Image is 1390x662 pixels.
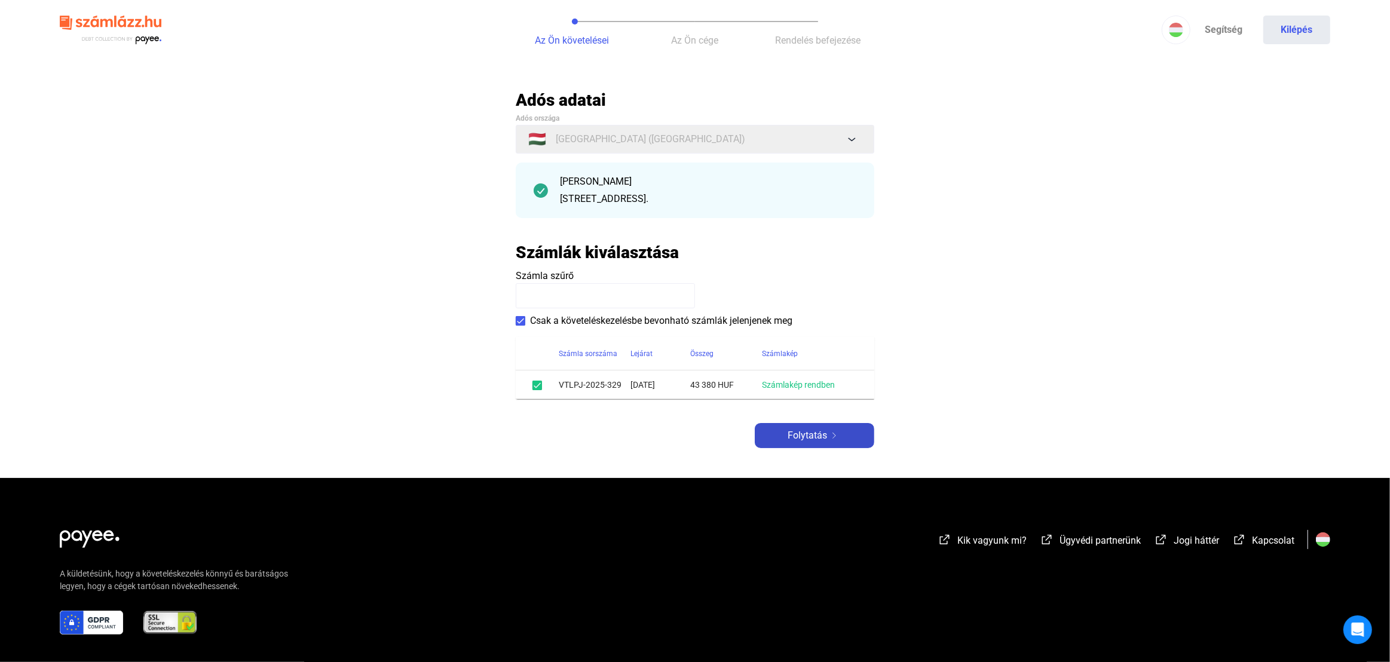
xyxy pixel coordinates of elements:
[1343,615,1372,644] div: Open Intercom Messenger
[690,347,762,361] div: Összeg
[690,347,714,361] div: Összeg
[672,35,719,46] span: Az Ön cége
[630,347,653,361] div: Lejárat
[957,535,1027,546] span: Kik vagyunk mi?
[630,347,690,361] div: Lejárat
[762,347,860,361] div: Számlakép
[1040,534,1054,545] img: external-link-white
[938,537,1027,548] a: external-link-whiteKik vagyunk mi?
[60,11,161,50] img: szamlazzhu-logo
[559,347,630,361] div: Számla sorszáma
[1252,535,1294,546] span: Kapcsolat
[762,347,798,361] div: Számlakép
[528,132,546,146] span: 🇭🇺
[60,611,123,635] img: gdpr
[827,433,841,439] img: arrow-right-white
[1169,23,1183,37] img: HU
[534,183,548,198] img: checkmark-darker-green-circle
[788,428,827,443] span: Folytatás
[559,347,617,361] div: Számla sorszáma
[1190,16,1257,44] a: Segítség
[938,534,952,545] img: external-link-white
[755,423,874,448] button: Folytatásarrow-right-white
[1174,535,1219,546] span: Jogi háttér
[560,192,856,206] div: [STREET_ADDRESS].
[142,611,198,635] img: ssl
[516,270,574,281] span: Számla szűrő
[690,370,762,399] td: 43 380 HUF
[1232,537,1294,548] a: external-link-whiteKapcsolat
[762,380,835,390] a: Számlakép rendben
[776,35,861,46] span: Rendelés befejezése
[516,125,874,154] button: 🇭🇺[GEOGRAPHIC_DATA] ([GEOGRAPHIC_DATA])
[530,314,792,328] span: Csak a követeléskezelésbe bevonható számlák jelenjenek meg
[1154,534,1168,545] img: external-link-white
[60,523,120,548] img: white-payee-white-dot.svg
[1316,532,1330,547] img: HU.svg
[560,174,856,189] div: [PERSON_NAME]
[1162,16,1190,44] button: HU
[1263,16,1330,44] button: Kilépés
[1154,537,1219,548] a: external-link-whiteJogi háttér
[1060,535,1141,546] span: Ügyvédi partnerünk
[516,114,559,122] span: Adós országa
[516,90,874,111] h2: Adós adatai
[630,370,690,399] td: [DATE]
[556,132,745,146] span: [GEOGRAPHIC_DATA] ([GEOGRAPHIC_DATA])
[1232,534,1247,545] img: external-link-white
[1040,537,1141,548] a: external-link-whiteÜgyvédi partnerünk
[535,35,609,46] span: Az Ön követelései
[559,370,630,399] td: VTLPJ-2025-329
[516,242,679,263] h2: Számlák kiválasztása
